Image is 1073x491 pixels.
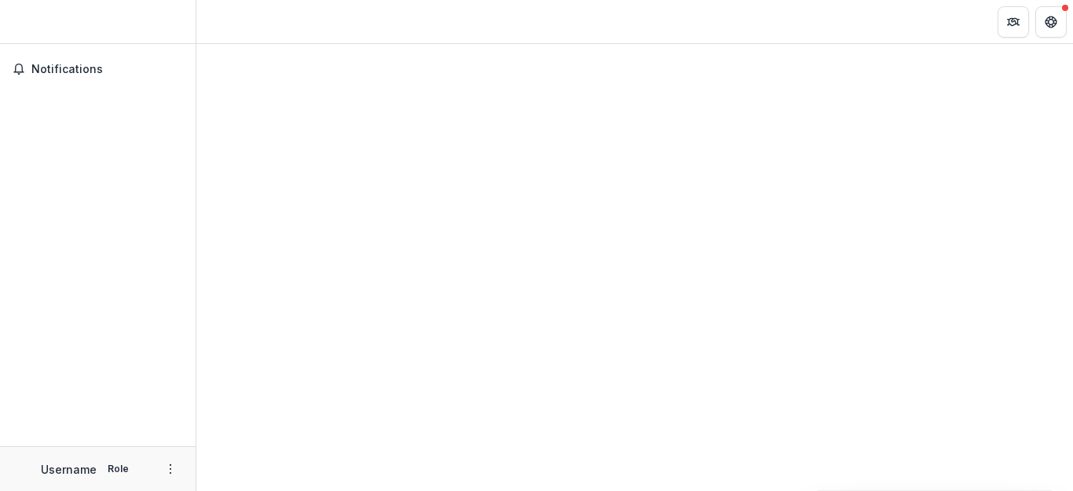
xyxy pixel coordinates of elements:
p: Role [103,462,134,476]
button: More [161,460,180,478]
button: Notifications [6,57,189,82]
p: Username [41,461,97,478]
button: Get Help [1035,6,1067,38]
button: Partners [998,6,1029,38]
span: Notifications [31,63,183,76]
